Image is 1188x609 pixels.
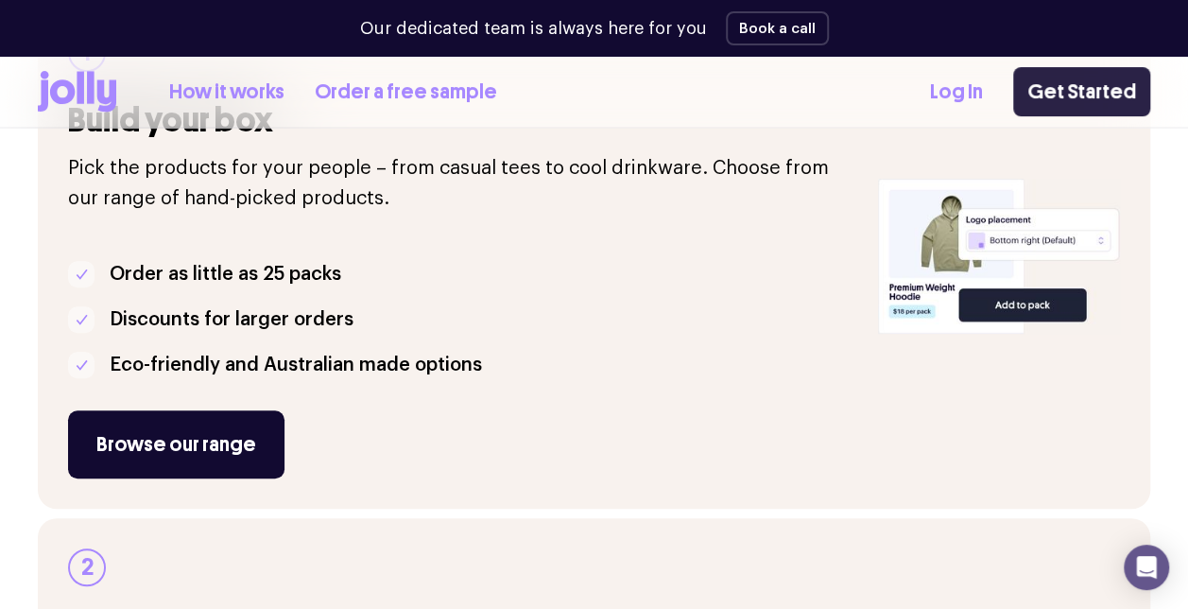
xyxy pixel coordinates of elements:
[68,153,855,214] p: Pick the products for your people – from casual tees to cool drinkware. Choose from our range of ...
[110,350,482,380] p: Eco-friendly and Australian made options
[360,16,707,42] p: Our dedicated team is always here for you
[68,548,106,586] div: 2
[726,11,829,45] button: Book a call
[315,77,497,108] a: Order a free sample
[110,304,353,335] p: Discounts for larger orders
[1013,67,1150,116] a: Get Started
[68,410,284,478] a: Browse our range
[930,77,983,108] a: Log In
[68,102,855,138] h3: Build your box
[110,259,341,289] p: Order as little as 25 packs
[169,77,284,108] a: How it works
[1124,545,1169,590] div: Open Intercom Messenger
